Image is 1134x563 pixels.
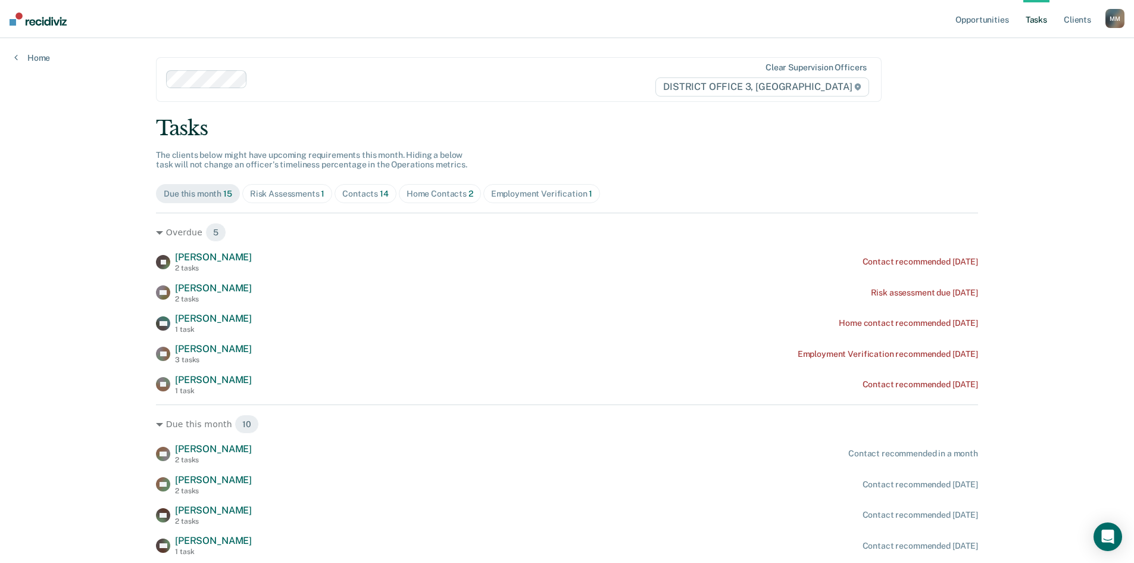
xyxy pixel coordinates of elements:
[175,325,252,334] div: 1 task
[871,288,978,298] div: Risk assessment due [DATE]
[863,510,978,520] div: Contact recommended [DATE]
[175,313,252,324] span: [PERSON_NAME]
[863,257,978,267] div: Contact recommended [DATE]
[863,480,978,490] div: Contact recommended [DATE]
[342,189,389,199] div: Contacts
[175,356,252,364] div: 3 tasks
[175,251,252,263] span: [PERSON_NAME]
[250,189,325,199] div: Risk Assessments
[156,415,978,434] div: Due this month 10
[175,474,252,486] span: [PERSON_NAME]
[235,415,259,434] span: 10
[848,449,978,459] div: Contact recommended in a month
[175,456,252,464] div: 2 tasks
[156,150,467,170] span: The clients below might have upcoming requirements this month. Hiding a below task will not chang...
[175,295,252,303] div: 2 tasks
[491,189,593,199] div: Employment Verification
[863,380,978,390] div: Contact recommended [DATE]
[1105,9,1124,28] div: M M
[175,387,252,395] div: 1 task
[175,505,252,516] span: [PERSON_NAME]
[863,541,978,551] div: Contact recommended [DATE]
[839,318,978,328] div: Home contact recommended [DATE]
[205,223,226,242] span: 5
[766,63,867,73] div: Clear supervision officers
[175,282,252,294] span: [PERSON_NAME]
[468,189,473,198] span: 2
[321,189,324,198] span: 1
[175,343,252,354] span: [PERSON_NAME]
[1105,9,1124,28] button: MM
[175,517,252,525] div: 2 tasks
[175,548,252,556] div: 1 task
[156,116,978,141] div: Tasks
[156,223,978,242] div: Overdue 5
[175,443,252,455] span: [PERSON_NAME]
[1094,522,1122,551] div: Open Intercom Messenger
[798,349,978,359] div: Employment Verification recommended [DATE]
[380,189,389,198] span: 14
[655,77,869,97] span: DISTRICT OFFICE 3, [GEOGRAPHIC_DATA]
[175,264,252,272] div: 2 tasks
[175,487,252,495] div: 2 tasks
[223,189,232,198] span: 15
[14,52,50,63] a: Home
[589,189,592,198] span: 1
[407,189,473,199] div: Home Contacts
[10,13,67,26] img: Recidiviz
[164,189,232,199] div: Due this month
[175,374,252,385] span: [PERSON_NAME]
[175,535,252,546] span: [PERSON_NAME]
